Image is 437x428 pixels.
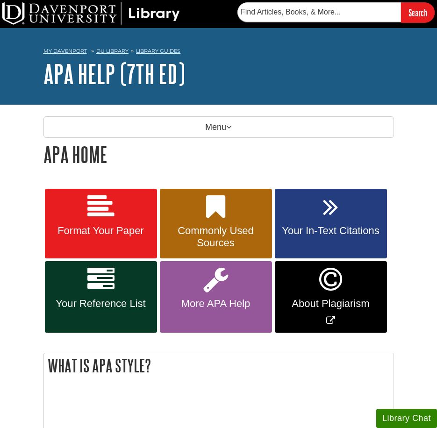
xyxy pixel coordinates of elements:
[43,116,394,138] p: Menu
[43,47,87,55] a: My Davenport
[45,189,157,259] a: Format Your Paper
[52,225,150,237] span: Format Your Paper
[43,45,394,60] nav: breadcrumb
[160,189,272,259] a: Commonly Used Sources
[43,59,185,88] a: APA Help (7th Ed)
[167,225,265,249] span: Commonly Used Sources
[275,261,387,333] a: Link opens in new window
[52,298,150,310] span: Your Reference List
[237,2,401,22] input: Find Articles, Books, & More...
[96,48,129,54] a: DU Library
[136,48,180,54] a: Library Guides
[2,2,180,25] img: DU Library
[43,143,394,166] h1: APA Home
[167,298,265,310] span: More APA Help
[376,409,437,428] button: Library Chat
[237,2,435,22] form: Searches DU Library's articles, books, and more
[45,261,157,333] a: Your Reference List
[282,298,380,310] span: About Plagiarism
[275,189,387,259] a: Your In-Text Citations
[401,2,435,22] input: Search
[44,353,394,378] h2: What is APA Style?
[282,225,380,237] span: Your In-Text Citations
[160,261,272,333] a: More APA Help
